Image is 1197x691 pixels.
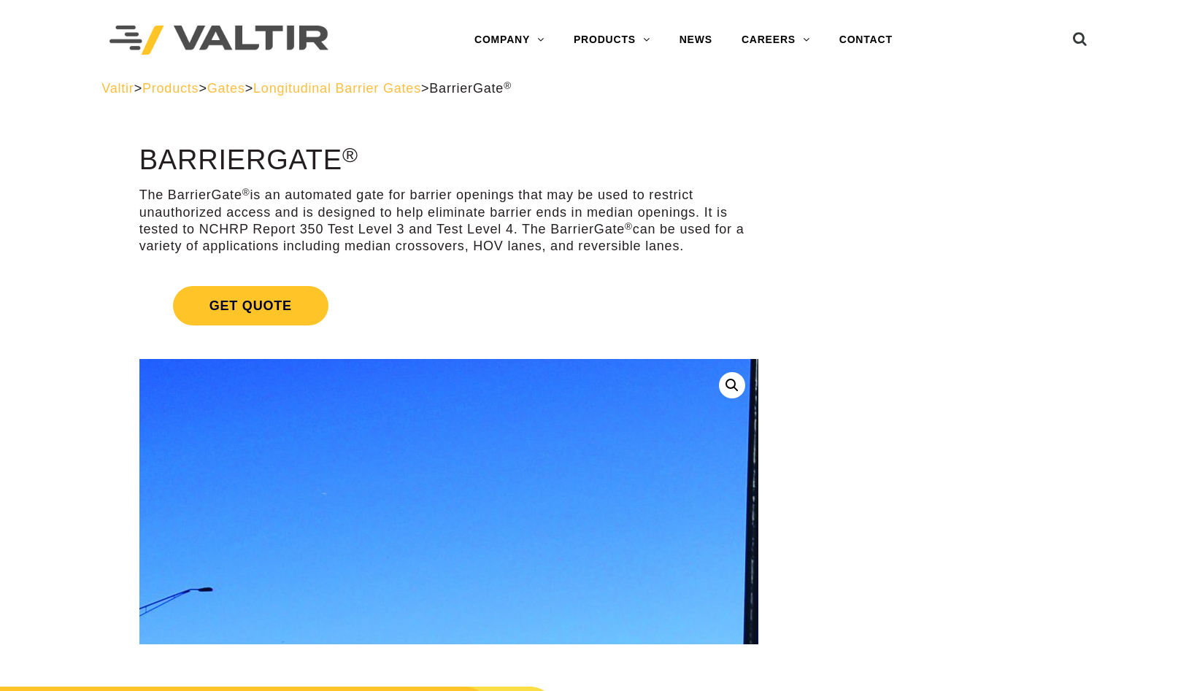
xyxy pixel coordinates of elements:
[139,187,759,255] p: The BarrierGate is an automated gate for barrier openings that may be used to restrict unauthoriz...
[342,143,358,166] sup: ®
[242,187,250,198] sup: ®
[727,26,825,55] a: CAREERS
[429,81,512,96] span: BarrierGate
[207,81,245,96] a: Gates
[460,26,559,55] a: COMPANY
[139,145,759,176] h1: BarrierGate
[504,80,512,91] sup: ®
[142,81,199,96] a: Products
[109,26,328,55] img: Valtir
[625,221,633,232] sup: ®
[101,80,1096,97] div: > > > >
[253,81,421,96] a: Longitudinal Barrier Gates
[139,269,759,343] a: Get Quote
[665,26,727,55] a: NEWS
[101,81,134,96] a: Valtir
[173,286,328,325] span: Get Quote
[559,26,665,55] a: PRODUCTS
[825,26,907,55] a: CONTACT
